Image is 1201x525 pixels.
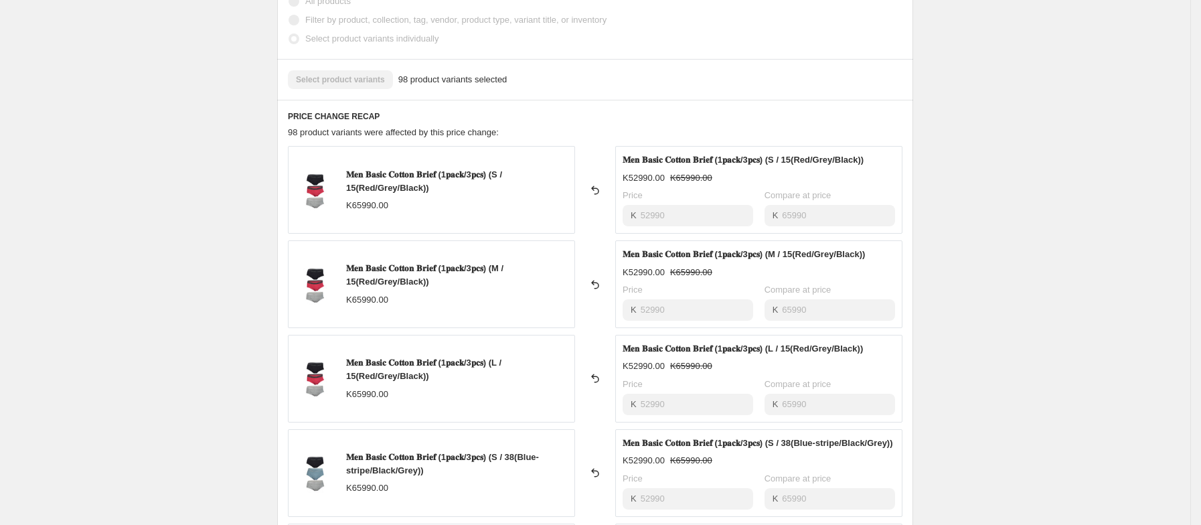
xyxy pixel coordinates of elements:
[623,344,863,354] span: 𝐌𝐞𝐧 𝐁𝐚𝐬𝐢𝐜 𝐂𝐨𝐭𝐭𝐨𝐧 𝐁𝐫𝐢𝐞𝐟 (1𝐩𝐚𝐜𝐤/3𝐩𝐜𝐬) (L / 15(Red/Grey/Black))
[295,170,335,210] img: 3D-2-._80x.jpg
[288,111,902,122] h6: PRICE CHANGE RECAP
[623,360,665,373] div: K52990.00
[670,266,712,279] strike: K65990.00
[346,263,503,287] span: 𝐌𝐞𝐧 𝐁𝐚𝐬𝐢𝐜 𝐂𝐨𝐭𝐭𝐨𝐧 𝐁𝐫𝐢𝐞𝐟 (1𝐩𝐚𝐜𝐤/3𝐩𝐜𝐬) (M / 15(Red/Grey/Black))
[670,360,712,373] strike: K65990.00
[346,481,388,495] div: K65990.00
[295,358,335,398] img: 3D-2-._80x.jpg
[623,473,643,483] span: Price
[670,454,712,467] strike: K65990.00
[631,494,637,504] span: K
[623,171,665,185] div: K52990.00
[623,249,865,259] span: 𝐌𝐞𝐧 𝐁𝐚𝐬𝐢𝐜 𝐂𝐨𝐭𝐭𝐨𝐧 𝐁𝐫𝐢𝐞𝐟 (1𝐩𝐚𝐜𝐤/3𝐩𝐜𝐬) (M / 15(Red/Grey/Black))
[295,453,335,493] img: 3D-2_80x.jpg
[398,73,507,86] span: 98 product variants selected
[305,33,438,44] span: Select product variants individually
[623,454,665,467] div: K52990.00
[346,358,501,381] span: 𝐌𝐞𝐧 𝐁𝐚𝐬𝐢𝐜 𝐂𝐨𝐭𝐭𝐨𝐧 𝐁𝐫𝐢𝐞𝐟 (1𝐩𝐚𝐜𝐤/3𝐩𝐜𝐬) (L / 15(Red/Grey/Black))
[346,388,388,401] div: K65990.00
[623,266,665,279] div: K52990.00
[773,399,779,409] span: K
[346,293,388,307] div: K65990.00
[623,438,893,448] span: 𝐌𝐞𝐧 𝐁𝐚𝐬𝐢𝐜 𝐂𝐨𝐭𝐭𝐨𝐧 𝐁𝐫𝐢𝐞𝐟 (1𝐩𝐚𝐜𝐤/3𝐩𝐜𝐬) (S / 38(Blue-stripe/Black/Grey))
[346,452,539,475] span: 𝐌𝐞𝐧 𝐁𝐚𝐬𝐢𝐜 𝐂𝐨𝐭𝐭𝐨𝐧 𝐁𝐫𝐢𝐞𝐟 (1𝐩𝐚𝐜𝐤/3𝐩𝐜𝐬) (S / 38(Blue-stripe/Black/Grey))
[623,190,643,200] span: Price
[765,190,831,200] span: Compare at price
[765,285,831,295] span: Compare at price
[346,169,502,193] span: 𝐌𝐞𝐧 𝐁𝐚𝐬𝐢𝐜 𝐂𝐨𝐭𝐭𝐨𝐧 𝐁𝐫𝐢𝐞𝐟 (1𝐩𝐚𝐜𝐤/3𝐩𝐜𝐬) (S / 15(Red/Grey/Black))
[346,199,388,212] div: K65990.00
[305,15,607,25] span: Filter by product, collection, tag, vendor, product type, variant title, or inventory
[623,379,643,389] span: Price
[773,494,779,504] span: K
[773,210,779,220] span: K
[623,155,864,165] span: 𝐌𝐞𝐧 𝐁𝐚𝐬𝐢𝐜 𝐂𝐨𝐭𝐭𝐨𝐧 𝐁𝐫𝐢𝐞𝐟 (1𝐩𝐚𝐜𝐤/3𝐩𝐜𝐬) (S / 15(Red/Grey/Black))
[623,285,643,295] span: Price
[288,127,499,137] span: 98 product variants were affected by this price change:
[670,171,712,185] strike: K65990.00
[765,473,831,483] span: Compare at price
[631,210,637,220] span: K
[765,379,831,389] span: Compare at price
[631,305,637,315] span: K
[773,305,779,315] span: K
[631,399,637,409] span: K
[295,265,335,305] img: 3D-2-._80x.jpg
